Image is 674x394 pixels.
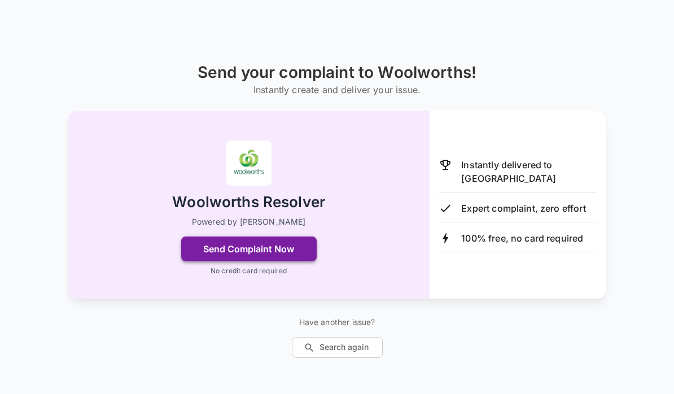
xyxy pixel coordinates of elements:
p: No credit card required [211,266,287,276]
p: Have another issue? [292,317,383,328]
p: Expert complaint, zero effort [461,202,585,215]
p: Instantly delivered to [GEOGRAPHIC_DATA] [461,158,597,185]
p: Powered by [PERSON_NAME] [192,216,306,227]
p: 100% free, no card required [461,231,583,245]
h1: Send your complaint to Woolworths! [198,63,476,82]
button: Search again [292,337,383,358]
h2: Woolworths Resolver [172,192,325,212]
button: Send Complaint Now [181,237,317,261]
img: Woolworths [226,141,272,186]
h6: Instantly create and deliver your issue. [198,82,476,98]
